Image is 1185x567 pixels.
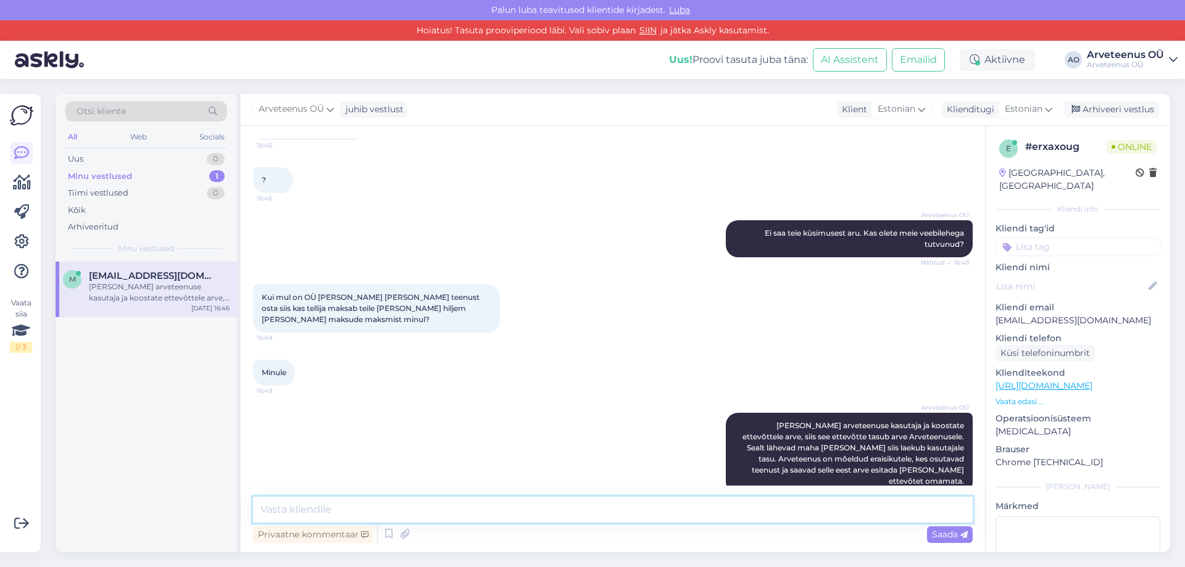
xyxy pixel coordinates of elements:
[207,187,225,199] div: 0
[837,103,867,116] div: Klient
[996,238,1160,256] input: Lisa tag
[209,170,225,183] div: 1
[636,25,660,36] a: SIIN
[669,52,808,67] div: Proovi tasuta juba täna:
[10,104,33,127] img: Askly Logo
[996,279,1146,293] input: Lisa nimi
[1087,60,1164,70] div: Arveteenus OÜ
[942,103,994,116] div: Klienditugi
[1087,50,1164,60] div: Arveteenus OÜ
[128,129,149,145] div: Web
[999,167,1136,192] div: [GEOGRAPHIC_DATA], [GEOGRAPHIC_DATA]
[259,102,324,116] span: Arveteenus OÜ
[262,175,266,184] span: ?
[996,314,1160,327] p: [EMAIL_ADDRESS][DOMAIN_NAME]
[65,129,80,145] div: All
[996,500,1160,513] p: Märkmed
[68,187,128,199] div: Tiimi vestlused
[996,456,1160,469] p: Chrome [TECHNICAL_ID]
[1087,50,1178,70] a: Arveteenus OÜArveteenus OÜ
[996,380,1092,391] a: [URL][DOMAIN_NAME]
[665,4,694,15] span: Luba
[1107,140,1157,154] span: Online
[996,345,1095,362] div: Küsi telefoninumbrit
[1064,101,1159,118] div: Arhiveeri vestlus
[996,481,1160,492] div: [PERSON_NAME]
[207,153,225,165] div: 0
[996,301,1160,314] p: Kliendi email
[996,396,1160,407] p: Vaata edasi ...
[68,170,132,183] div: Minu vestlused
[960,49,1035,71] div: Aktiivne
[813,48,887,72] button: AI Assistent
[996,443,1160,456] p: Brauser
[341,103,404,116] div: juhib vestlust
[996,366,1160,379] p: Klienditeekond
[257,194,303,203] span: 16:46
[921,258,969,267] span: Nähtud ✓ 16:48
[742,421,966,486] span: [PERSON_NAME] arveteenuse kasutaja ja koostate ettevõttele arve, siis see ettevõtte tasub arve Ar...
[69,275,76,284] span: m
[118,243,174,254] span: Minu vestlused
[765,228,966,249] span: Ei saa teie küsimusest aru. Kas olete meie veebilehega tutvunud?
[1065,51,1082,68] div: AO
[996,261,1160,274] p: Kliendi nimi
[257,333,303,342] span: 16:49
[89,270,217,281] span: majastkodu@gmail.com
[191,304,230,313] div: [DATE] 16:46
[197,129,227,145] div: Socials
[878,102,915,116] span: Estonian
[257,141,303,150] span: 16:46
[921,210,969,220] span: Arveteenus OÜ
[996,204,1160,215] div: Kliendi info
[996,332,1160,345] p: Kliendi telefon
[996,222,1160,235] p: Kliendi tag'id
[10,342,32,353] div: 1 / 3
[257,386,303,395] span: 16:49
[68,204,86,217] div: Kõik
[892,48,945,72] button: Emailid
[262,368,286,377] span: Minule
[1005,102,1042,116] span: Estonian
[669,54,692,65] b: Uus!
[996,425,1160,438] p: [MEDICAL_DATA]
[253,526,373,543] div: Privaatne kommentaar
[89,281,230,304] div: [PERSON_NAME] arveteenuse kasutaja ja koostate ettevõttele arve, siis see ettevõtte tasub arve Ar...
[68,153,83,165] div: Uus
[262,292,481,324] span: Kui mul on OÜ [PERSON_NAME] [PERSON_NAME] teenust osta siis kas tellija maksab teile [PERSON_NAME...
[921,403,969,412] span: Arveteenus OÜ
[77,105,126,118] span: Otsi kliente
[932,529,968,540] span: Saada
[1025,139,1107,154] div: # erxaxoug
[1006,144,1011,153] span: e
[10,297,32,353] div: Vaata siia
[996,412,1160,425] p: Operatsioonisüsteem
[68,221,118,233] div: Arhiveeritud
